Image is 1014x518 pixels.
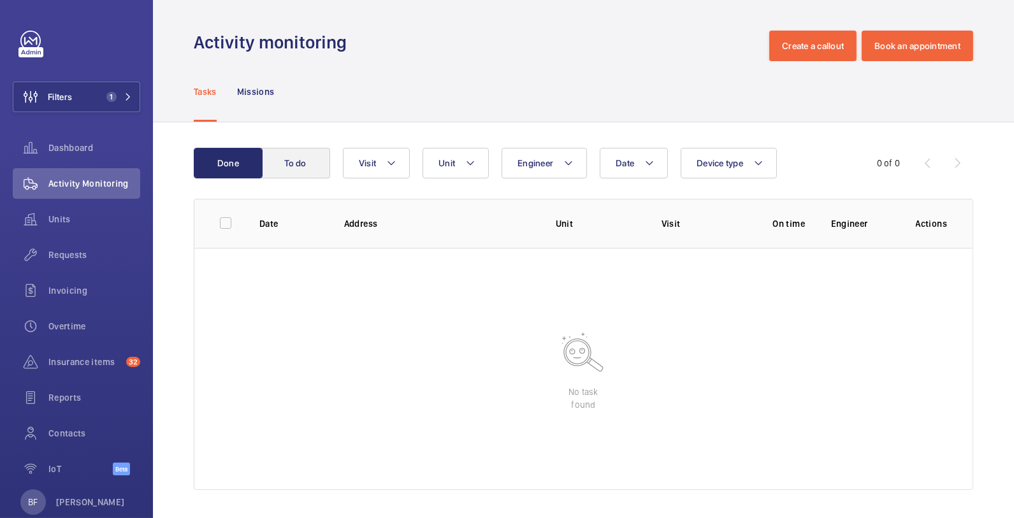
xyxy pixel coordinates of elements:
p: Visit [662,217,747,230]
button: To do [261,148,330,178]
span: Activity Monitoring [48,177,140,190]
button: Device type [681,148,777,178]
span: Insurance items [48,356,121,368]
span: 1 [106,92,117,102]
button: Visit [343,148,410,178]
span: Date [616,158,634,168]
span: Invoicing [48,284,140,297]
span: Requests [48,248,140,261]
span: IoT [48,463,113,475]
span: Dashboard [48,141,140,154]
p: Engineer [831,217,895,230]
span: 32 [126,357,140,367]
p: Missions [237,85,275,98]
p: Unit [556,217,641,230]
span: Overtime [48,320,140,333]
span: Visit [359,158,376,168]
button: Create a callout [769,31,857,61]
button: Date [600,148,668,178]
span: Contacts [48,427,140,440]
span: Beta [113,463,130,475]
span: Device type [697,158,743,168]
button: Unit [423,148,489,178]
button: Engineer [502,148,587,178]
p: On time [767,217,811,230]
p: BF [28,496,38,508]
p: [PERSON_NAME] [56,496,125,508]
p: No task found [569,385,598,411]
p: Actions [916,217,947,230]
span: Filters [48,90,72,103]
span: Reports [48,391,140,404]
p: Address [344,217,535,230]
div: 0 of 0 [877,157,900,169]
span: Units [48,213,140,226]
span: Engineer [518,158,553,168]
h1: Activity monitoring [194,31,354,54]
p: Date [259,217,324,230]
button: Done [194,148,263,178]
button: Book an appointment [862,31,973,61]
span: Unit [438,158,455,168]
p: Tasks [194,85,217,98]
button: Filters1 [13,82,140,112]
